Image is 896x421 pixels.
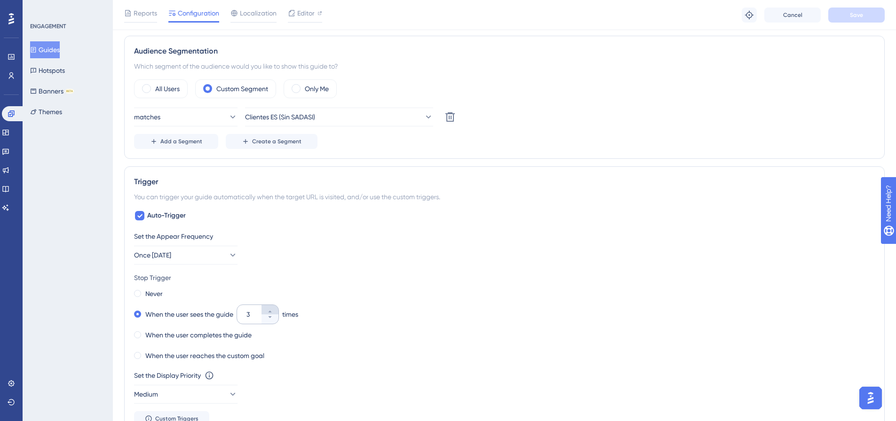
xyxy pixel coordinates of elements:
span: Configuration [178,8,219,19]
div: ENGAGEMENT [30,23,66,30]
button: Once [DATE] [134,246,238,265]
span: Editor [297,8,315,19]
span: Once [DATE] [134,249,171,261]
div: Set the Display Priority [134,370,201,381]
span: Need Help? [22,2,59,14]
div: Which segment of the audience would you like to show this guide to? [134,61,875,72]
button: Save [828,8,885,23]
span: Create a Segment [252,138,301,145]
span: Medium [134,389,158,400]
div: BETA [65,89,74,94]
label: Custom Segment [216,83,268,94]
label: Never [145,288,163,299]
label: When the user reaches the custom goal [145,350,264,361]
div: times [282,309,298,320]
button: Hotspots [30,62,65,79]
label: All Users [155,83,180,94]
span: Localization [240,8,277,19]
span: Reports [134,8,157,19]
button: Cancel [764,8,821,23]
span: Clientes ES (Sin SADASI) [245,111,315,123]
span: Cancel [783,11,802,19]
button: Guides [30,41,60,58]
span: matches [134,111,160,123]
label: When the user completes the guide [145,329,252,341]
div: Set the Appear Frequency [134,231,875,242]
button: Create a Segment [226,134,317,149]
button: Medium [134,385,238,404]
div: Trigger [134,176,875,187]
div: Stop Trigger [134,272,875,283]
iframe: UserGuiding AI Assistant Launcher [856,384,885,412]
span: Save [850,11,863,19]
button: Clientes ES (Sin SADASI) [245,108,433,126]
button: Themes [30,103,62,120]
button: BannersBETA [30,83,74,100]
span: Add a Segment [160,138,202,145]
button: Add a Segment [134,134,218,149]
label: When the user sees the guide [145,309,233,320]
div: You can trigger your guide automatically when the target URL is visited, and/or use the custom tr... [134,191,875,203]
div: Audience Segmentation [134,46,875,57]
span: Auto-Trigger [147,210,186,221]
label: Only Me [305,83,329,94]
button: matches [134,108,238,126]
